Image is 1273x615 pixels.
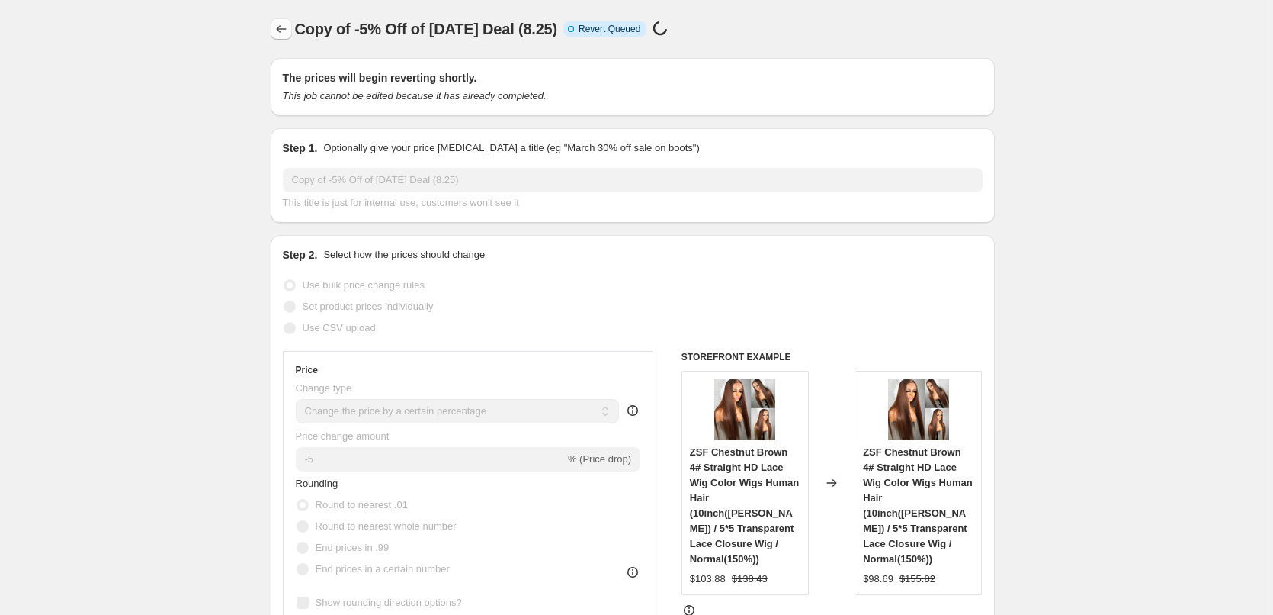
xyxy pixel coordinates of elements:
[296,478,338,489] span: Rounding
[316,542,390,553] span: End prices in .99
[283,247,318,262] h2: Step 2.
[316,520,457,532] span: Round to nearest whole number
[271,18,292,40] button: Price change jobs
[296,382,352,394] span: Change type
[303,279,425,291] span: Use bulk price change rules
[323,140,699,156] p: Optionally give your price [MEDICAL_DATA] a title (eg "March 30% off sale on boots")
[323,247,485,262] p: Select how the prices should change
[714,379,775,440] img: fb0f554a77e5c0ee_80x.jpg
[283,140,318,156] h2: Step 1.
[863,446,972,565] span: ZSF Chestnut Brown 4# Straight HD Lace Wig Color Wigs Human Hair (10inch([PERSON_NAME]) / 5*5 Tra...
[303,322,376,333] span: Use CSV upload
[899,573,935,584] span: $155.82
[303,301,434,312] span: Set product prices individually
[316,563,450,575] span: End prices in a certain number
[283,168,983,192] input: 30% off holiday sale
[690,446,799,565] span: ZSF Chestnut Brown 4# Straight HD Lace Wig Color Wigs Human Hair (10inch([PERSON_NAME]) / 5*5 Tra...
[316,597,462,608] span: Show rounding direction options?
[579,23,640,35] span: Revert Queued
[283,197,519,208] span: This title is just for internal use, customers won't see it
[316,499,408,510] span: Round to nearest .01
[863,573,893,584] span: $98.69
[295,21,557,37] span: Copy of -5% Off of [DATE] Deal (8.25)
[568,453,631,465] span: % (Price drop)
[296,447,565,472] input: -15
[732,573,768,584] span: $138.43
[296,364,318,376] h3: Price
[283,90,547,101] i: This job cannot be edited because it has already completed.
[690,573,726,584] span: $103.88
[888,379,949,440] img: fb0f554a77e5c0ee_80x.jpg
[283,70,983,85] h2: The prices will begin reverting shortly.
[681,351,983,363] h6: STOREFRONT EXAMPLE
[296,430,390,442] span: Price change amount
[625,403,640,418] div: help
